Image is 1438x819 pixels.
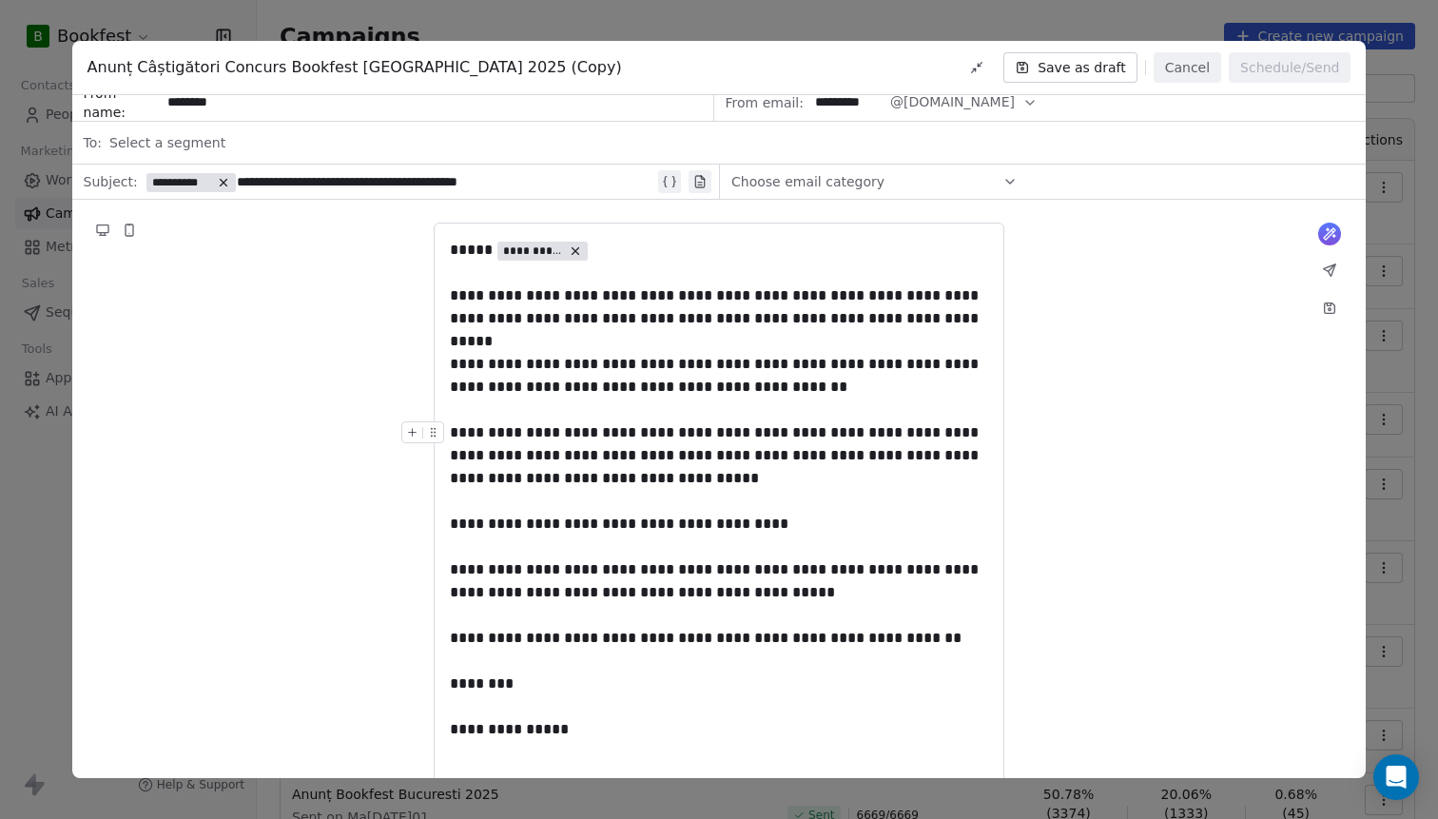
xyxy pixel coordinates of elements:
span: Subject: [84,172,138,197]
span: @[DOMAIN_NAME] [890,92,1015,112]
div: Open Intercom Messenger [1373,754,1419,800]
span: Anunț Câștigători Concurs Bookfest [GEOGRAPHIC_DATA] 2025 (Copy) [87,56,622,79]
span: From email: [726,93,804,112]
button: Schedule/Send [1229,52,1351,83]
span: Select a segment [109,133,225,152]
span: Choose email category [731,172,884,191]
button: Cancel [1154,52,1221,83]
button: Save as draft [1003,52,1137,83]
span: To: [84,133,102,152]
span: From name: [84,84,160,122]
